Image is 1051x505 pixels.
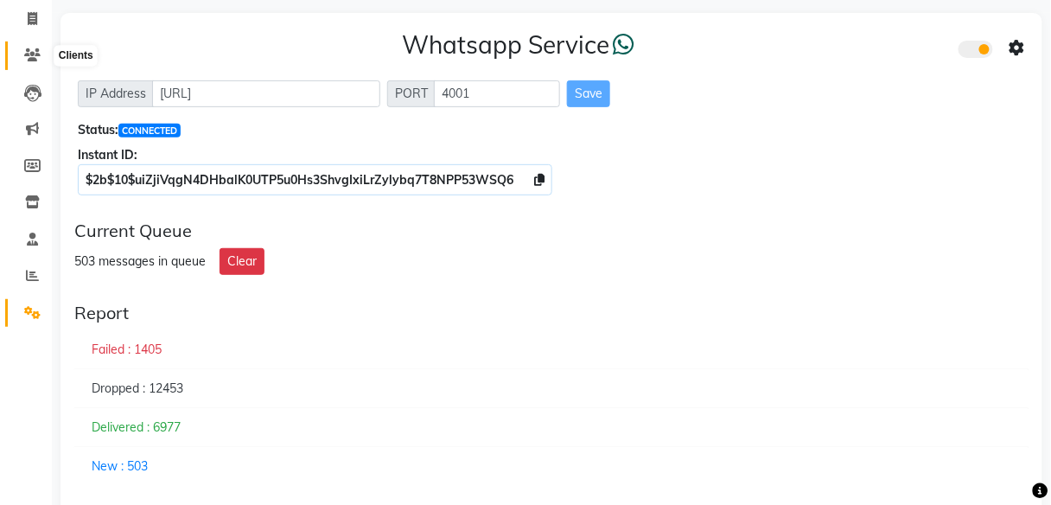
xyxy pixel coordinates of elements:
div: Current Queue [74,221,1029,241]
span: IP Address [78,80,154,107]
div: Clients [54,46,98,67]
h3: Whatsapp Service [402,30,634,60]
span: PORT [387,80,436,107]
div: 503 messages in queue [74,252,206,271]
input: Sizing example input [152,80,380,107]
span: $2b$10$uiZjiVqgN4DHbalK0UTP5u0Hs3ShvgIxiLrZylybq7T8NPP53WSQ6 [86,172,513,188]
input: Sizing example input [434,80,560,107]
div: Dropped : 12453 [74,369,1029,409]
div: New : 503 [74,447,1029,486]
span: CONNECTED [118,124,181,137]
div: Delivered : 6977 [74,408,1029,448]
button: Clear [220,248,264,275]
div: Instant ID: [78,146,1025,164]
div: Report [74,303,1029,323]
div: Failed : 1405 [74,330,1029,370]
div: Status: [78,121,1025,139]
